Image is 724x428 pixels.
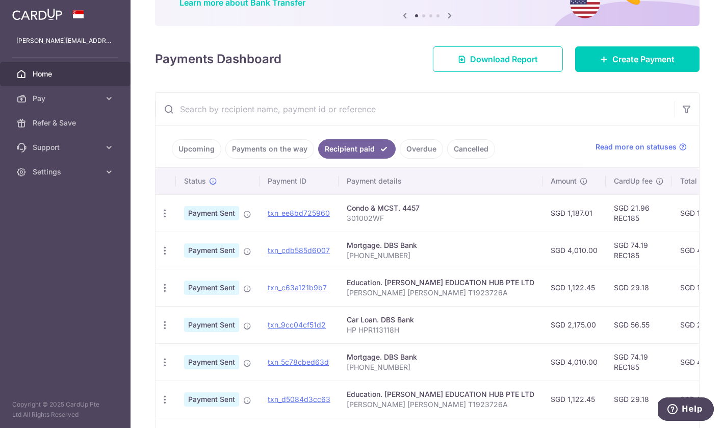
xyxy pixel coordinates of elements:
[606,381,672,418] td: SGD 29.18
[347,250,534,261] p: [PHONE_NUMBER]
[347,389,534,399] div: Education. [PERSON_NAME] EDUCATION HUB PTE LTD
[347,203,534,213] div: Condo & MCST. 4457
[33,167,100,177] span: Settings
[542,306,606,343] td: SGD 2,175.00
[184,206,239,220] span: Payment Sent
[268,283,327,292] a: txn_c63a121b9b7
[184,243,239,258] span: Payment Sent
[155,50,281,68] h4: Payments Dashboard
[606,194,672,232] td: SGD 21.96 REC185
[575,46,700,72] a: Create Payment
[606,343,672,381] td: SGD 74.19 REC185
[606,269,672,306] td: SGD 29.18
[470,53,538,65] span: Download Report
[447,139,495,159] a: Cancelled
[268,246,330,255] a: txn_cdb585d6007
[433,46,563,72] a: Download Report
[33,118,100,128] span: Refer & Save
[339,168,542,194] th: Payment details
[400,139,443,159] a: Overdue
[542,343,606,381] td: SGD 4,010.00
[347,240,534,250] div: Mortgage. DBS Bank
[33,69,100,79] span: Home
[606,232,672,269] td: SGD 74.19 REC185
[33,142,100,153] span: Support
[596,142,677,152] span: Read more on statuses
[542,194,606,232] td: SGD 1,187.01
[612,53,675,65] span: Create Payment
[268,358,329,366] a: txn_5c78cbed63d
[347,288,534,298] p: [PERSON_NAME] [PERSON_NAME] T1923726A
[347,352,534,362] div: Mortgage. DBS Bank
[260,168,339,194] th: Payment ID
[225,139,314,159] a: Payments on the way
[268,209,330,217] a: txn_ee8bd725960
[268,395,330,404] a: txn_d5084d3cc63
[542,269,606,306] td: SGD 1,122.45
[347,213,534,223] p: 301002WF
[551,176,577,186] span: Amount
[347,325,534,335] p: HP HPR113118H
[596,142,687,152] a: Read more on statuses
[347,278,534,288] div: Education. [PERSON_NAME] EDUCATION HUB PTE LTD
[614,176,653,186] span: CardUp fee
[23,7,44,16] span: Help
[542,381,606,418] td: SGD 1,122.45
[347,362,534,372] p: [PHONE_NUMBER]
[184,176,206,186] span: Status
[172,139,221,159] a: Upcoming
[606,306,672,343] td: SGD 56.55
[318,139,396,159] a: Recipient paid
[347,399,534,410] p: [PERSON_NAME] [PERSON_NAME] T1923726A
[347,315,534,325] div: Car Loan. DBS Bank
[184,318,239,332] span: Payment Sent
[33,93,100,104] span: Pay
[12,8,62,20] img: CardUp
[680,176,714,186] span: Total amt.
[16,36,114,46] p: [PERSON_NAME][EMAIL_ADDRESS][PERSON_NAME][DOMAIN_NAME]
[658,397,714,423] iframe: Opens a widget where you can find more information
[184,392,239,407] span: Payment Sent
[184,281,239,295] span: Payment Sent
[156,93,675,125] input: Search by recipient name, payment id or reference
[542,232,606,269] td: SGD 4,010.00
[184,355,239,369] span: Payment Sent
[268,320,326,329] a: txn_9cc04cf51d2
